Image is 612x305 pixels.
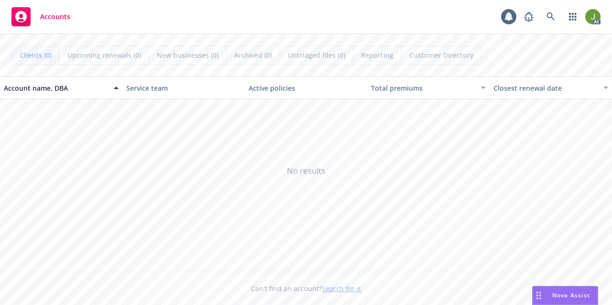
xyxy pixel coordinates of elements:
a: Search [541,7,560,26]
button: Total premiums [367,76,490,99]
span: Customer Directory [409,50,474,60]
span: Reporting [361,50,393,60]
a: Switch app [563,7,582,26]
a: Accounts [8,3,74,30]
a: Report a Bug [519,7,538,26]
span: Clients (0) [20,50,52,60]
div: Active policies [249,83,363,93]
span: Upcoming renewals (0) [67,50,141,60]
button: Active policies [245,76,367,99]
div: Service team [126,83,241,93]
button: Nova Assist [532,286,598,305]
a: Search for it [322,284,361,293]
span: Accounts [40,13,70,21]
div: Drag to move [533,286,545,305]
button: Service team [122,76,245,99]
span: Untriaged files (0) [288,50,345,60]
span: New businesses (0) [157,50,219,60]
img: photo [585,9,601,24]
div: Closest renewal date [493,83,598,93]
div: Account name, DBA [4,83,108,93]
div: Total premiums [371,83,475,93]
button: Closest renewal date [490,76,612,99]
span: Nova Assist [552,291,590,299]
span: Archived (0) [234,50,272,60]
span: Can't find an account? [251,284,361,294]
